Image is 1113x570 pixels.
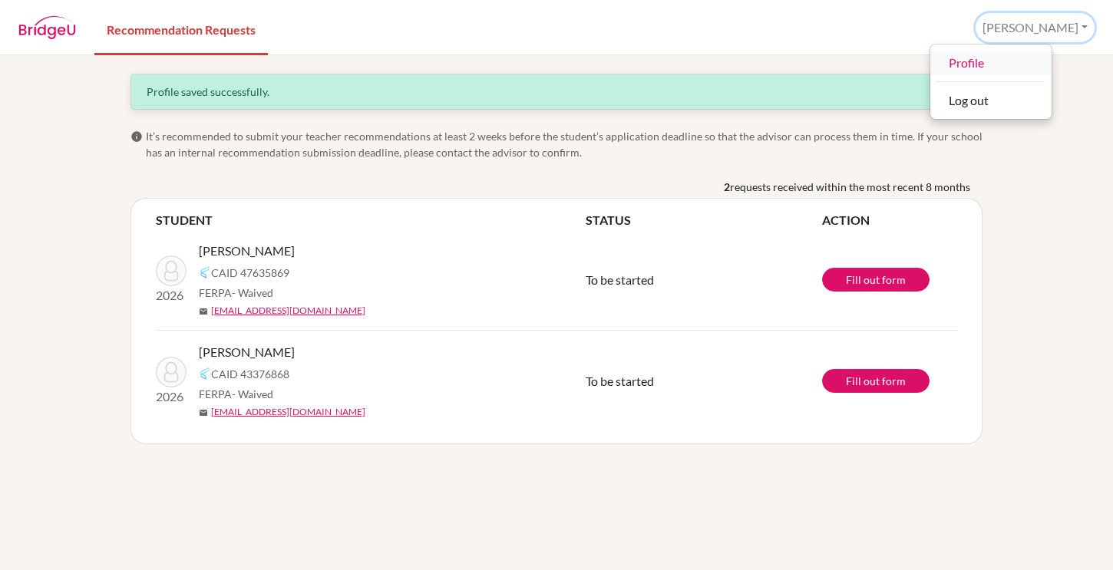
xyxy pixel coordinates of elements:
a: Recommendation Requests [94,2,268,55]
th: STATUS [586,211,822,229]
span: [PERSON_NAME] [199,343,295,361]
span: To be started [586,374,654,388]
span: [PERSON_NAME] [199,242,295,260]
p: 2026 [156,286,187,305]
a: Fill out form [822,369,930,393]
th: STUDENT [156,211,586,229]
span: CAID 47635869 [211,265,289,281]
img: WANG, Shuoqing [156,255,187,286]
th: ACTION [822,211,957,229]
span: It’s recommended to submit your teacher recommendations at least 2 weeks before the student’s app... [146,128,983,160]
img: BridgeU logo [18,16,76,39]
button: [PERSON_NAME] [976,13,1095,42]
div: [PERSON_NAME] [930,44,1052,120]
span: FERPA [199,285,273,301]
p: 2026 [156,387,187,406]
b: 2 [724,179,730,195]
span: mail [199,408,208,417]
button: Log out [930,88,1052,113]
span: - Waived [232,286,273,299]
span: FERPA [199,386,273,402]
div: Profile saved successfully. [147,84,966,100]
span: CAID 43376868 [211,366,289,382]
span: info [130,130,143,143]
img: Common App logo [199,266,211,278]
span: - Waived [232,387,273,400]
span: mail [199,307,208,316]
a: [EMAIL_ADDRESS][DOMAIN_NAME] [211,405,365,419]
img: Common App logo [199,367,211,380]
span: To be started [586,272,654,287]
img: GOEL, Ishaan [156,357,187,387]
a: Profile [930,51,1052,75]
span: requests received within the most recent 8 months [730,179,970,195]
a: Fill out form [822,268,930,292]
a: [EMAIL_ADDRESS][DOMAIN_NAME] [211,304,365,318]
